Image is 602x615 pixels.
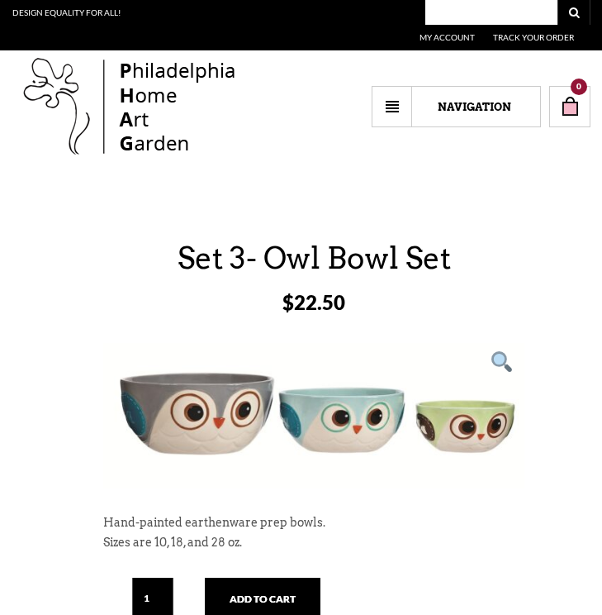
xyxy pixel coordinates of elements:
span: $ [282,290,294,314]
bdi: 22.50 [282,290,345,314]
a: 0 [549,86,590,127]
span: Set 3- Owl Bowl Set [178,240,451,276]
p: Hand-painted earthenware prep bowls. [103,513,524,533]
span: 0 [571,79,587,95]
a: Track Your Order [493,32,574,42]
p: Sizes are 10, 18, and 28 oz. [103,533,524,553]
a: My Account [420,32,475,42]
